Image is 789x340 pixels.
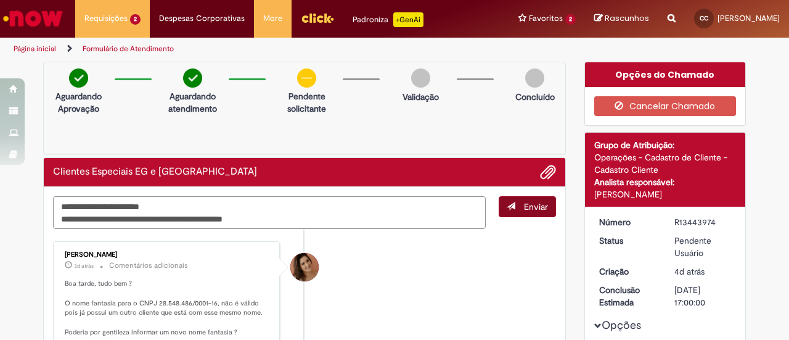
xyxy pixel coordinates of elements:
[565,14,576,25] span: 2
[159,12,245,25] span: Despesas Corporativas
[594,176,737,188] div: Analista responsável:
[277,90,337,115] p: Pendente solicitante
[525,68,544,88] img: img-circle-grey.png
[163,90,223,115] p: Aguardando atendimento
[83,44,174,54] a: Formulário de Atendimento
[74,262,94,270] span: 3d atrás
[499,196,556,217] button: Enviar
[700,14,708,22] span: CC
[49,90,108,115] p: Aguardando Aprovação
[1,6,65,31] img: ServiceNow
[290,253,319,281] div: Emiliane Dias De Souza
[53,196,486,229] textarea: Digite sua mensagem aqui...
[109,260,188,271] small: Comentários adicionais
[65,251,270,259] div: [PERSON_NAME]
[411,68,430,88] img: img-circle-grey.png
[53,167,257,178] h2: Clientes Especiais EG e AS Histórico de tíquete
[403,91,439,103] p: Validação
[529,12,563,25] span: Favoritos
[594,151,737,176] div: Operações - Cadastro de Cliente - Cadastro Cliente
[717,13,780,23] span: [PERSON_NAME]
[74,262,94,270] time: 25/08/2025 17:01:47
[594,96,737,116] button: Cancelar Chamado
[84,12,128,25] span: Requisições
[674,266,705,277] span: 4d atrás
[524,201,548,212] span: Enviar
[14,44,56,54] a: Página inicial
[130,14,141,25] span: 2
[297,68,316,88] img: circle-minus.png
[594,13,649,25] a: Rascunhos
[590,216,666,228] dt: Número
[590,265,666,278] dt: Criação
[301,9,334,27] img: click_logo_yellow_360x200.png
[674,216,732,228] div: R13443974
[674,266,705,277] time: 25/08/2025 12:03:25
[605,12,649,24] span: Rascunhos
[594,139,737,151] div: Grupo de Atribuição:
[674,284,732,309] div: [DATE] 17:00:00
[674,234,732,259] div: Pendente Usuário
[263,12,282,25] span: More
[515,91,555,103] p: Concluído
[540,164,556,180] button: Adicionar anexos
[353,12,423,27] div: Padroniza
[69,68,88,88] img: check-circle-green.png
[393,12,423,27] p: +GenAi
[585,62,746,87] div: Opções do Chamado
[590,284,666,309] dt: Conclusão Estimada
[674,265,732,278] div: 25/08/2025 12:03:25
[594,188,737,201] div: [PERSON_NAME]
[183,68,202,88] img: check-circle-green.png
[590,234,666,247] dt: Status
[9,38,517,60] ul: Trilhas de página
